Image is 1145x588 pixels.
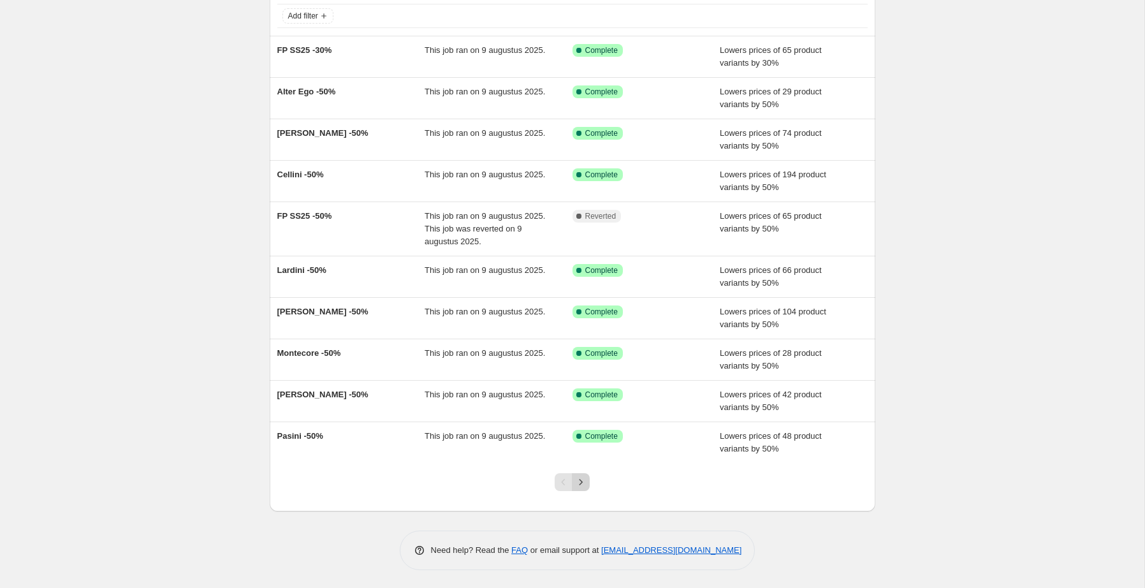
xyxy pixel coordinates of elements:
span: Complete [585,128,618,138]
span: Add filter [288,11,318,21]
span: This job ran on 9 augustus 2025. [425,170,545,179]
span: Complete [585,390,618,400]
span: Lardini -50% [277,265,326,275]
span: Complete [585,265,618,276]
span: Lowers prices of 29 product variants by 50% [720,87,822,109]
span: This job ran on 9 augustus 2025. [425,265,545,275]
span: Complete [585,87,618,97]
span: Montecore -50% [277,348,341,358]
button: Add filter [282,8,333,24]
span: Lowers prices of 65 product variants by 50% [720,211,822,233]
span: This job ran on 9 augustus 2025. This job was reverted on 9 augustus 2025. [425,211,545,246]
span: Lowers prices of 74 product variants by 50% [720,128,822,151]
span: Complete [585,170,618,180]
span: [PERSON_NAME] -50% [277,390,368,399]
span: Alter Ego -50% [277,87,336,96]
span: [PERSON_NAME] -50% [277,307,368,316]
span: Reverted [585,211,616,221]
span: This job ran on 9 augustus 2025. [425,45,545,55]
span: Lowers prices of 65 product variants by 30% [720,45,822,68]
span: Lowers prices of 66 product variants by 50% [720,265,822,288]
span: Lowers prices of 28 product variants by 50% [720,348,822,371]
span: Pasini -50% [277,431,323,441]
span: [PERSON_NAME] -50% [277,128,368,138]
span: This job ran on 9 augustus 2025. [425,390,545,399]
span: This job ran on 9 augustus 2025. [425,348,545,358]
span: Cellini -50% [277,170,324,179]
span: Complete [585,307,618,317]
span: Complete [585,45,618,55]
span: Lowers prices of 42 product variants by 50% [720,390,822,412]
span: This job ran on 9 augustus 2025. [425,87,545,96]
span: Need help? Read the [431,545,512,555]
span: Lowers prices of 104 product variants by 50% [720,307,826,329]
span: FP SS25 -30% [277,45,332,55]
a: FAQ [511,545,528,555]
span: Complete [585,431,618,441]
span: This job ran on 9 augustus 2025. [425,128,545,138]
span: Lowers prices of 48 product variants by 50% [720,431,822,453]
a: [EMAIL_ADDRESS][DOMAIN_NAME] [601,545,741,555]
nav: Pagination [555,473,590,491]
span: Complete [585,348,618,358]
span: This job ran on 9 augustus 2025. [425,307,545,316]
span: Lowers prices of 194 product variants by 50% [720,170,826,192]
span: FP SS25 -50% [277,211,332,221]
span: This job ran on 9 augustus 2025. [425,431,545,441]
span: or email support at [528,545,601,555]
button: Next [572,473,590,491]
